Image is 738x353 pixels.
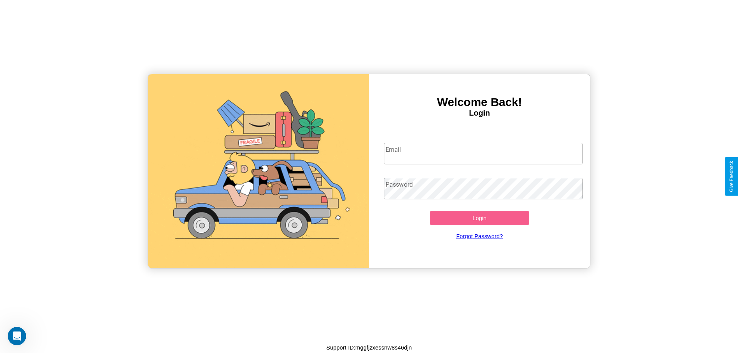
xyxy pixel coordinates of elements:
div: Give Feedback [729,161,734,192]
img: gif [148,74,369,268]
h4: Login [369,109,590,118]
button: Login [430,211,529,225]
p: Support ID: mggfjzxessnw8s46djn [326,342,412,353]
h3: Welcome Back! [369,96,590,109]
a: Forgot Password? [380,225,579,247]
iframe: Intercom live chat [8,327,26,345]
